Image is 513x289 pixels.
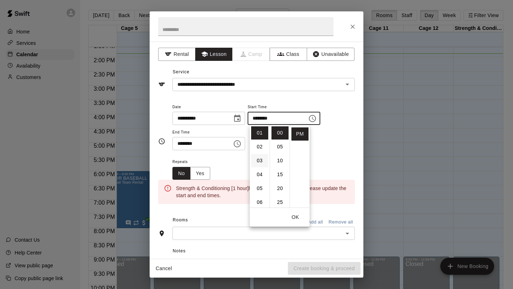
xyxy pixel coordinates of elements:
li: 2 hours [251,140,268,153]
span: Camps can only be created in the Services page [233,48,270,61]
button: Choose time, selected time is 1:00 PM [305,111,320,126]
span: Rooms [173,217,188,222]
button: Open [342,79,352,89]
li: 15 minutes [271,168,289,181]
span: Service [173,69,190,74]
li: 3 hours [251,154,268,167]
li: 0 minutes [271,126,289,140]
span: Notes [173,246,355,257]
button: Add all [304,217,327,228]
li: 4 hours [251,168,268,181]
li: 10 minutes [271,154,289,167]
ul: Select minutes [270,125,290,207]
span: Repeats [172,157,216,167]
button: Choose date, selected date is Sep 16, 2025 [230,111,244,126]
button: Remove all [327,217,355,228]
div: outlined button group [172,167,210,180]
button: Lesson [195,48,233,61]
button: Open [342,228,352,238]
span: Date [172,103,245,112]
span: End Time [172,128,245,137]
li: 20 minutes [271,182,289,195]
li: PM [291,127,309,141]
li: 5 hours [251,182,268,195]
ul: Select hours [250,125,270,207]
button: Rental [158,48,196,61]
ul: Select meridiem [290,125,310,207]
svg: Rooms [158,230,165,237]
button: Class [270,48,307,61]
button: Choose time, selected time is 1:30 PM [230,137,244,151]
button: Close [346,20,359,33]
button: Yes [190,167,210,180]
button: No [172,167,191,180]
button: Cancel [152,262,175,275]
svg: Timing [158,138,165,145]
li: 25 minutes [271,196,289,209]
button: Unavailable [307,48,354,61]
li: 6 hours [251,196,268,209]
svg: Service [158,81,165,88]
span: Start Time [248,103,320,112]
li: 1 hours [251,126,268,140]
li: 5 minutes [271,140,289,153]
div: Strength & Conditioning [1 hour] has a duration of 1 hour . Please update the start and end times. [176,182,349,202]
button: OK [284,211,307,224]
